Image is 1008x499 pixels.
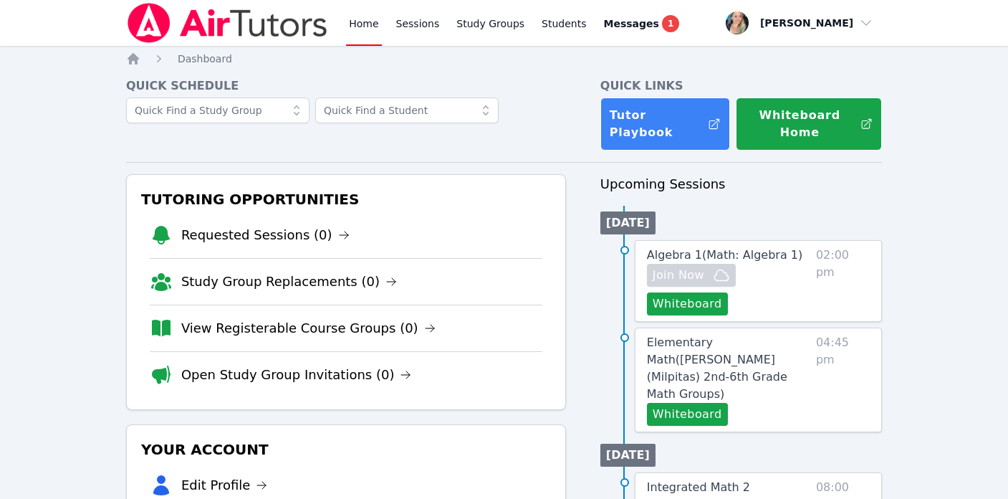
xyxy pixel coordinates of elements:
[647,336,787,401] span: Elementary Math ( [PERSON_NAME] (Milpitas) 2nd-6th Grade Math Groups )
[138,186,554,212] h3: Tutoring Opportunities
[647,293,728,315] button: Whiteboard
[604,16,659,31] span: Messages
[181,475,268,495] a: Edit Profile
[736,98,882,151] button: Whiteboard Home
[126,52,882,66] nav: Breadcrumb
[600,77,882,95] h4: Quick Links
[600,212,656,234] li: [DATE]
[647,334,810,403] a: Elementary Math([PERSON_NAME] (Milpitas) 2nd-6th Grade Math Groups)
[178,52,232,66] a: Dashboard
[315,98,499,123] input: Quick Find a Student
[647,264,736,287] button: Join Now
[181,225,350,245] a: Requested Sessions (0)
[816,334,870,426] span: 04:45 pm
[647,248,802,262] span: Algebra 1 ( Math: Algebra 1 )
[138,437,554,462] h3: Your Account
[600,98,730,151] a: Tutor Playbook
[653,267,704,284] span: Join Now
[600,444,656,467] li: [DATE]
[178,53,232,65] span: Dashboard
[647,403,728,426] button: Whiteboard
[126,98,309,123] input: Quick Find a Study Group
[181,318,436,338] a: View Registerable Course Groups (0)
[126,3,329,43] img: Air Tutors
[816,247,870,315] span: 02:00 pm
[181,272,397,292] a: Study Group Replacements (0)
[181,365,412,385] a: Open Study Group Invitations (0)
[662,15,679,32] span: 1
[647,247,802,264] a: Algebra 1(Math: Algebra 1)
[126,77,566,95] h4: Quick Schedule
[600,174,882,194] h3: Upcoming Sessions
